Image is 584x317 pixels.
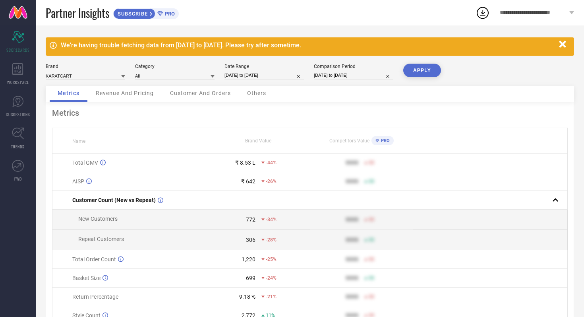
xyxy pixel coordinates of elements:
span: -24% [266,275,277,281]
div: 9999 [346,159,358,166]
span: 50 [369,257,374,262]
span: -44% [266,160,277,165]
div: Metrics [52,108,568,118]
div: 306 [246,237,255,243]
div: 9999 [346,237,358,243]
span: New Customers [78,216,118,222]
div: 9999 [346,275,358,281]
div: Date Range [224,64,304,69]
span: Repeat Customers [78,236,124,242]
span: -28% [266,237,277,243]
span: Competitors Value [329,138,369,144]
span: -25% [266,257,277,262]
span: Total Order Count [72,256,116,263]
span: Basket Size [72,275,101,281]
span: SUGGESTIONS [6,111,30,117]
div: We're having trouble fetching data from [DATE] to [DATE]. Please try after sometime. [61,41,555,49]
span: SUBSCRIBE [114,11,150,17]
span: FWD [14,176,22,182]
span: AISP [72,178,84,185]
span: 50 [369,217,374,222]
span: Revenue And Pricing [96,90,154,96]
span: Brand Value [245,138,271,144]
div: 9999 [346,256,358,263]
div: Comparison Period [314,64,393,69]
span: -26% [266,179,277,184]
span: SCORECARDS [6,47,30,53]
span: 50 [369,275,374,281]
div: 1,220 [242,256,255,263]
div: ₹ 8.53 L [235,159,255,166]
span: 50 [369,237,374,243]
span: 50 [369,179,374,184]
span: Others [247,90,266,96]
span: -21% [266,294,277,299]
div: 772 [246,216,255,223]
span: Total GMV [72,159,98,166]
input: Select comparison period [314,71,393,80]
input: Select date range [224,71,304,80]
span: PRO [379,138,390,143]
button: APPLY [403,64,441,77]
span: Customer And Orders [170,90,231,96]
div: 699 [246,275,255,281]
span: PRO [163,11,175,17]
span: TRENDS [11,144,25,150]
span: Return Percentage [72,294,118,300]
span: Customer Count (New vs Repeat) [72,197,156,203]
div: 9.18 % [239,294,255,300]
div: 9999 [346,178,358,185]
span: -34% [266,217,277,222]
div: ₹ 642 [241,178,255,185]
span: 50 [369,294,374,299]
span: WORKSPACE [7,79,29,85]
div: Open download list [476,6,490,20]
a: SUBSCRIBEPRO [113,6,179,19]
div: Category [135,64,215,69]
div: 9999 [346,294,358,300]
div: Brand [46,64,125,69]
span: 50 [369,160,374,165]
div: 9999 [346,216,358,223]
span: Metrics [58,90,79,96]
span: Name [72,138,85,144]
span: Partner Insights [46,5,109,21]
